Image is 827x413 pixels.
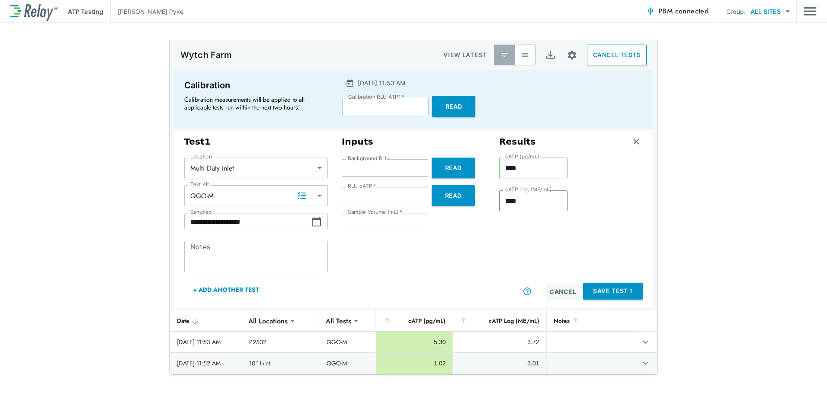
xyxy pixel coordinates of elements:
h3: Inputs [342,136,485,147]
img: Connected Icon [646,7,655,16]
p: Group: [726,7,746,16]
button: + Add Another Test [184,279,268,300]
img: Remove [632,137,641,146]
p: [DATE] 11:53 AM [358,78,405,87]
label: Sampled [190,209,212,215]
p: Calibration [184,78,327,92]
h3: Test 1 [184,136,328,147]
p: Wytch Farm [180,50,232,60]
span: connected [675,6,709,16]
button: Read [432,185,475,206]
div: 3.72 [460,338,539,346]
img: Latest [500,51,509,59]
span: PBM [658,5,708,17]
img: Settings Icon [567,50,577,61]
div: 3.01 [460,359,539,368]
label: Background RLU [348,155,389,161]
h3: Results [499,136,536,147]
div: QGO-M [184,187,328,204]
img: LuminUltra Relay [10,2,58,21]
div: 1.02 [383,359,446,368]
td: P2502 [242,332,319,352]
label: RLU cATP [348,183,376,189]
button: Read [432,96,475,117]
img: Drawer Icon [804,3,817,19]
button: Read [432,158,475,178]
td: 10" Inlet [242,353,319,374]
button: expand row [638,335,653,349]
div: Multi Duty Inlet [184,159,328,177]
td: QGO-M [320,353,376,374]
img: View All [521,51,529,59]
img: Export Icon [545,50,556,61]
label: Location [190,154,212,160]
button: PBM connected [643,3,712,20]
button: expand row [638,356,653,371]
input: Choose date, selected date is Aug 21, 2025 [184,213,311,230]
div: 5.30 [383,338,446,346]
button: Cancel [546,283,580,300]
label: cATP Log (ME/mL) [505,187,551,193]
img: Calender Icon [346,79,354,87]
label: Calibration RLU ATP1 [348,94,404,100]
p: VIEW LATEST [443,50,487,60]
div: All Locations [242,312,294,329]
div: cATP Log (ME/mL) [459,316,539,326]
label: Sample Volume (mL) [348,209,402,215]
label: Test Kit [190,181,209,187]
p: ATP Testing [68,7,103,16]
td: QGO-M [320,332,376,352]
button: CANCEL TESTS [587,45,647,65]
div: [DATE] 11:53 AM [177,338,235,346]
iframe: Resource center [799,387,818,407]
div: Notes [554,316,626,326]
div: cATP (pg/mL) [383,316,446,326]
button: Save Test 1 [583,283,643,300]
button: Site setup [561,44,583,67]
div: All Tests [320,312,357,329]
button: Main menu [804,3,817,19]
p: Calibration measurements will be applied to all applicable tests run within the next two hours. [184,96,323,111]
button: Export [540,45,561,65]
th: Date [170,310,242,332]
p: [PERSON_NAME] Pyke [118,7,183,16]
label: cATP (pg/mL) [505,154,539,160]
div: [DATE] 11:52 AM [177,359,235,368]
